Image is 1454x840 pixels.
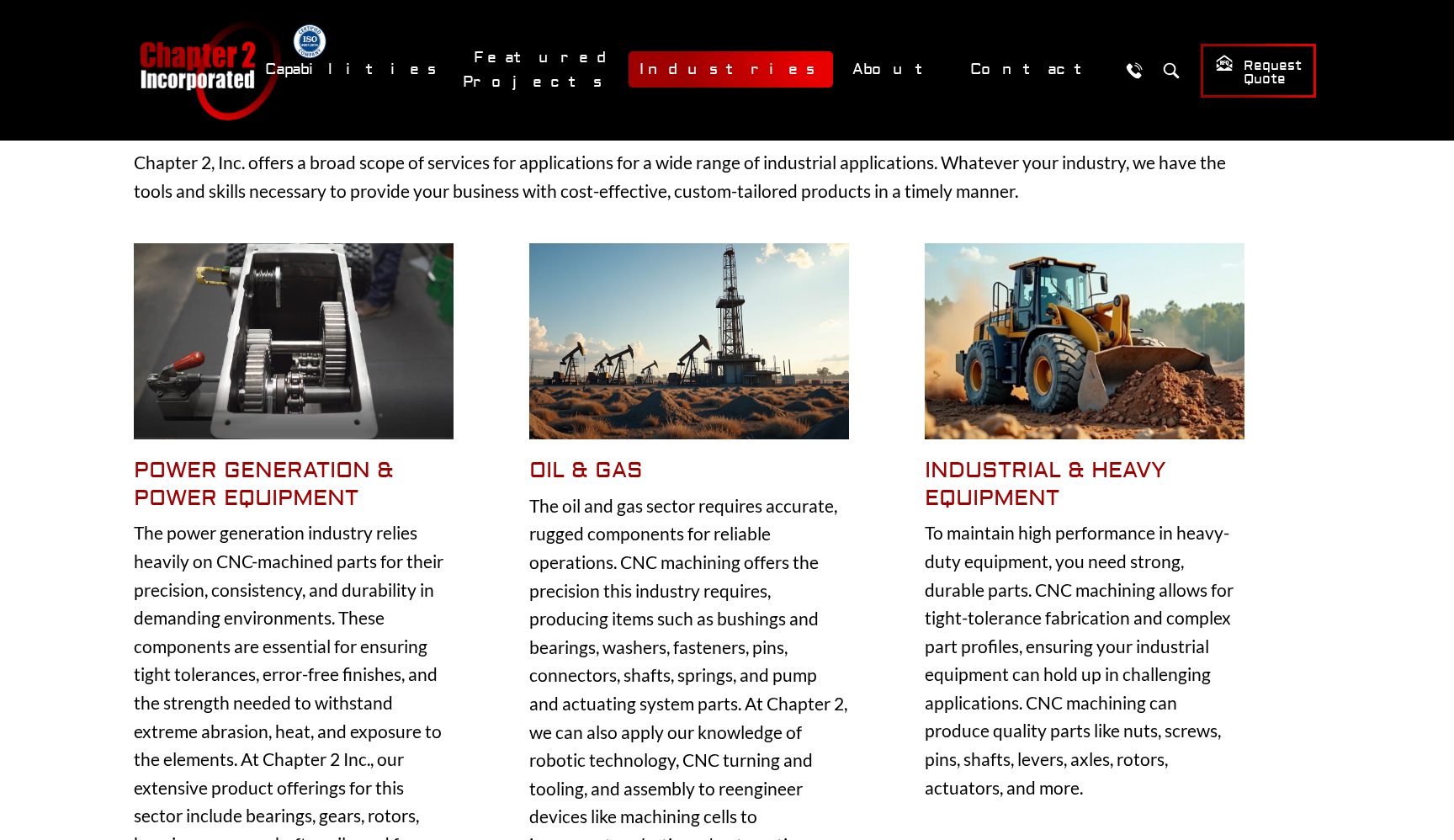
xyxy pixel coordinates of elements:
a: Capabilities [254,51,454,88]
a: About [841,51,951,88]
a: Chapter 2 Incorporated [138,20,281,120]
a: Request Quote [1201,44,1316,98]
p: Chapter 2, Inc. offers a broad scope of services for applications for a wide range of industrial ... [134,148,1244,205]
h5: Power Generation & Power Equipment [134,457,454,512]
h5: Oil & Gas [529,457,849,485]
a: Featured Projects [463,40,620,100]
p: To maintain high performance in heavy-duty equipment, you need strong, durable parts. CNC machini... [925,518,1244,801]
button: Search [1155,55,1186,86]
span: Request Quote [1215,54,1302,88]
a: Contact [959,51,1110,88]
h5: industrial & Heavy Equipment [925,457,1244,512]
a: Industries [629,51,833,88]
a: Call Us [1118,55,1149,86]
